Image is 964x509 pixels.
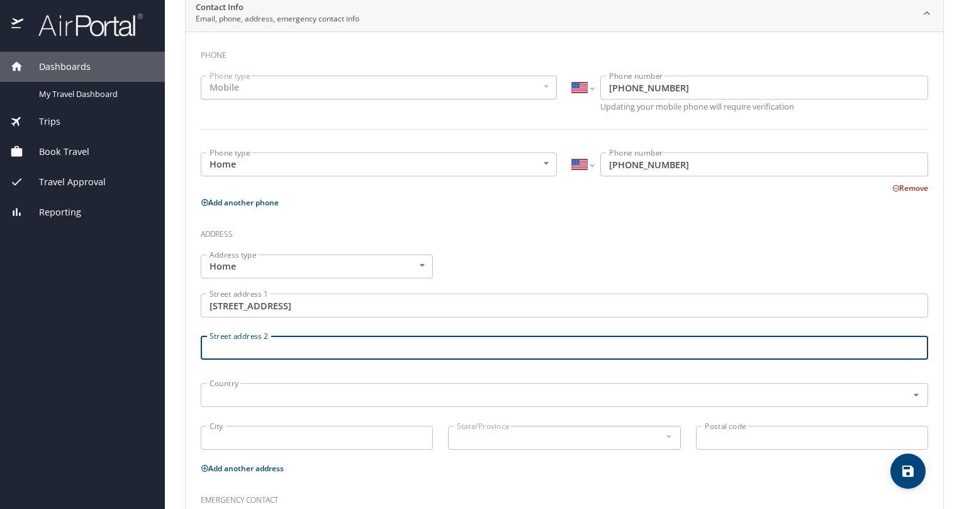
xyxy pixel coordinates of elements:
[600,103,928,111] p: Updating your mobile phone will require verification
[23,145,89,159] span: Book Travel
[196,1,359,14] h2: Contact Info
[201,197,279,208] button: Add another phone
[201,254,433,278] div: Home
[201,76,557,100] div: Mobile
[23,205,81,219] span: Reporting
[196,13,359,25] p: Email, phone, address, emergency contact info
[890,454,926,489] button: save
[11,13,25,37] img: icon-airportal.png
[201,42,928,63] h3: Phone
[201,152,557,176] div: Home
[201,463,284,474] button: Add another address
[25,13,143,37] img: airportal-logo.png
[23,175,106,189] span: Travel Approval
[201,220,928,242] h3: Address
[23,60,91,74] span: Dashboards
[201,486,928,508] h3: Emergency contact
[39,88,150,100] span: My Travel Dashboard
[23,115,60,129] span: Trips
[909,387,924,403] button: Open
[892,183,928,193] button: Remove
